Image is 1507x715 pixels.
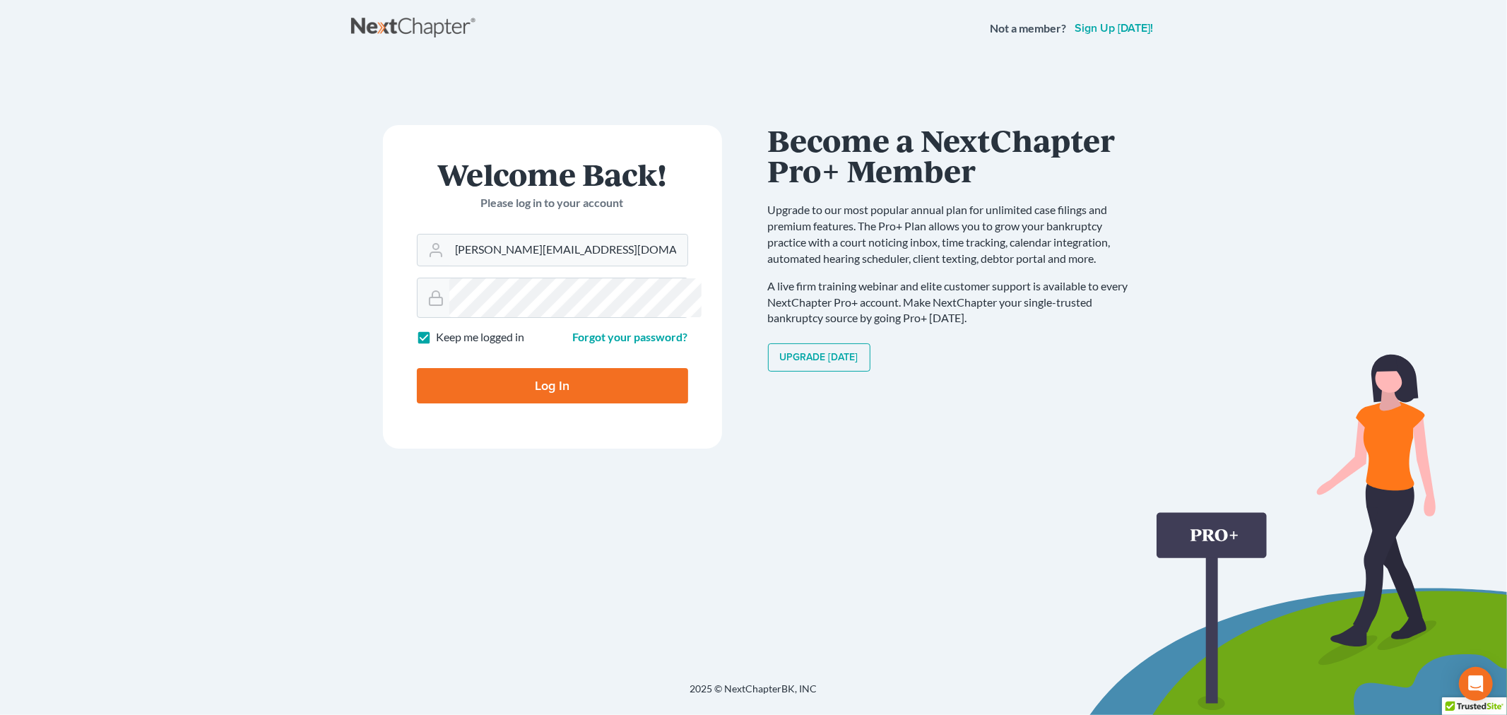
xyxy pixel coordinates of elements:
div: 2025 © NextChapterBK, INC [351,682,1157,707]
p: Please log in to your account [417,195,688,211]
h1: Welcome Back! [417,159,688,189]
p: Upgrade to our most popular annual plan for unlimited case filings and premium features. The Pro+... [768,202,1142,266]
a: Forgot your password? [573,330,688,343]
a: Sign up [DATE]! [1072,23,1157,34]
h1: Become a NextChapter Pro+ Member [768,125,1142,185]
label: Keep me logged in [437,329,525,345]
input: Log In [417,368,688,403]
a: Upgrade [DATE] [768,343,870,372]
p: A live firm training webinar and elite customer support is available to every NextChapter Pro+ ac... [768,278,1142,327]
div: Open Intercom Messenger [1459,667,1493,701]
strong: Not a member? [991,20,1067,37]
input: Email Address [449,235,687,266]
